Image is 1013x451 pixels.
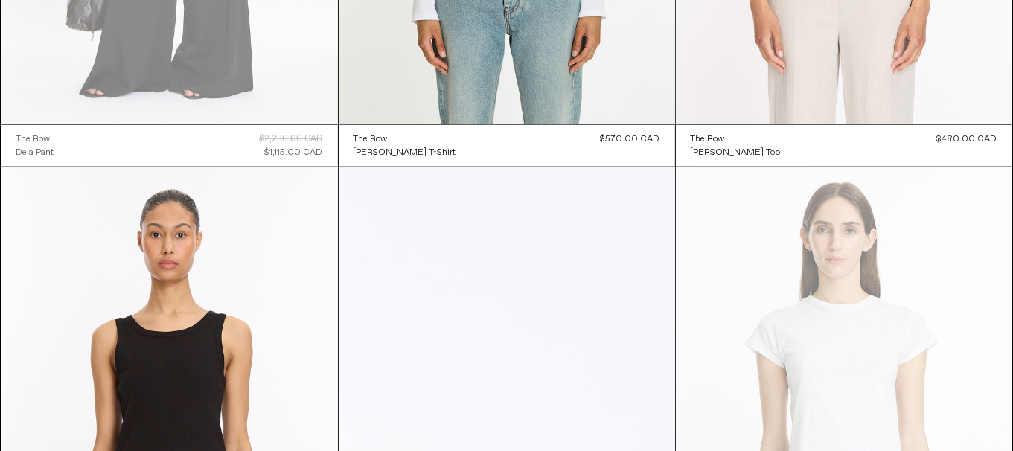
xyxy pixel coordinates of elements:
[354,146,456,159] a: [PERSON_NAME] T-Shirt
[937,132,997,146] div: $480.00 CAD
[16,133,51,146] div: The Row
[16,146,54,159] a: Dela Pant
[16,147,54,159] div: Dela Pant
[354,147,456,159] div: [PERSON_NAME] T-Shirt
[354,133,388,146] div: The Row
[691,132,781,146] a: The Row
[691,133,725,146] div: The Row
[691,146,781,159] a: [PERSON_NAME] Top
[260,132,323,146] div: $2,230.00 CAD
[601,132,660,146] div: $570.00 CAD
[265,146,323,159] div: $1,115.00 CAD
[691,147,781,159] div: [PERSON_NAME] Top
[16,132,54,146] a: The Row
[354,132,456,146] a: The Row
